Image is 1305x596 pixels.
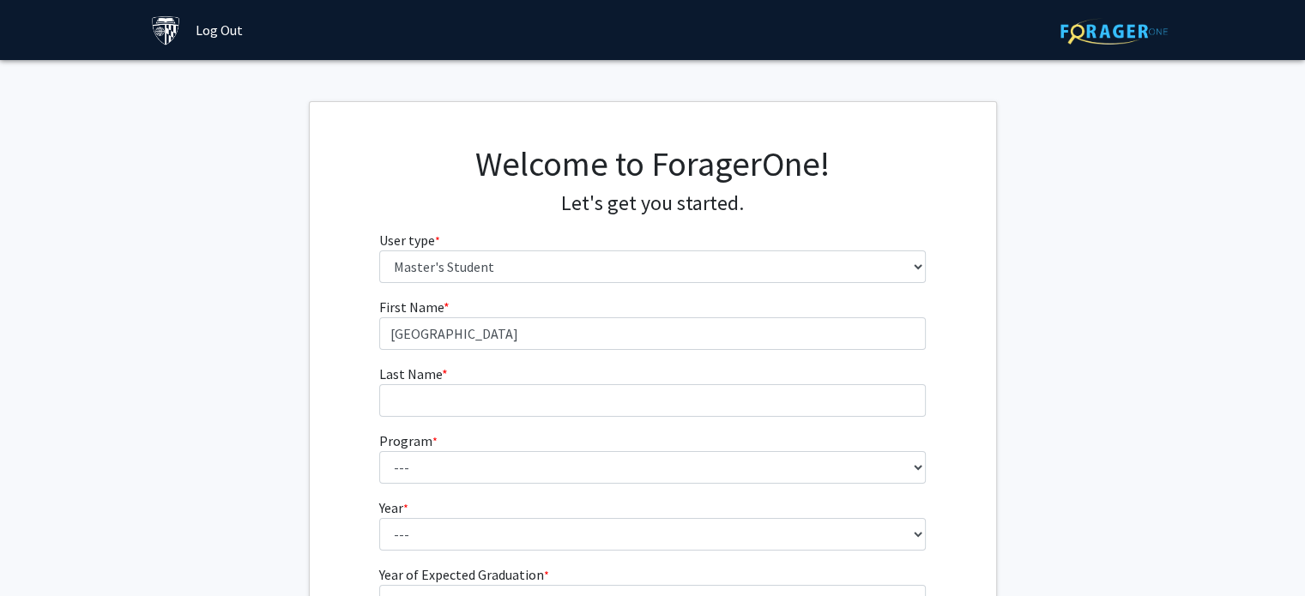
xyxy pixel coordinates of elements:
label: Year of Expected Graduation [379,564,549,585]
span: First Name [379,298,444,316]
img: Johns Hopkins University Logo [151,15,181,45]
h4: Let's get you started. [379,191,926,216]
img: ForagerOne Logo [1060,18,1168,45]
span: Last Name [379,365,442,382]
iframe: Chat [13,519,73,583]
label: Year [379,497,408,518]
label: Program [379,430,438,451]
h1: Welcome to ForagerOne! [379,143,926,184]
label: User type [379,230,440,250]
